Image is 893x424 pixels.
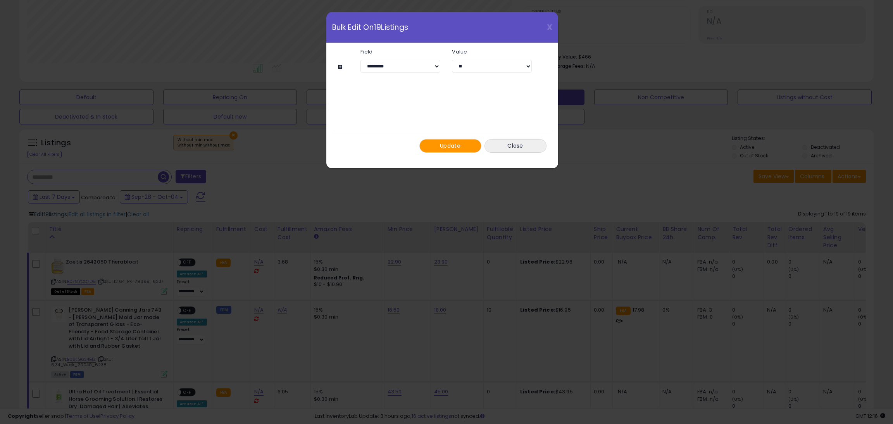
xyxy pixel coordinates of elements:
[355,49,446,54] label: Field
[440,142,460,150] span: Update
[332,24,408,31] span: Bulk Edit On 19 Listings
[446,49,538,54] label: Value
[484,139,546,153] button: Close
[547,22,552,33] span: X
